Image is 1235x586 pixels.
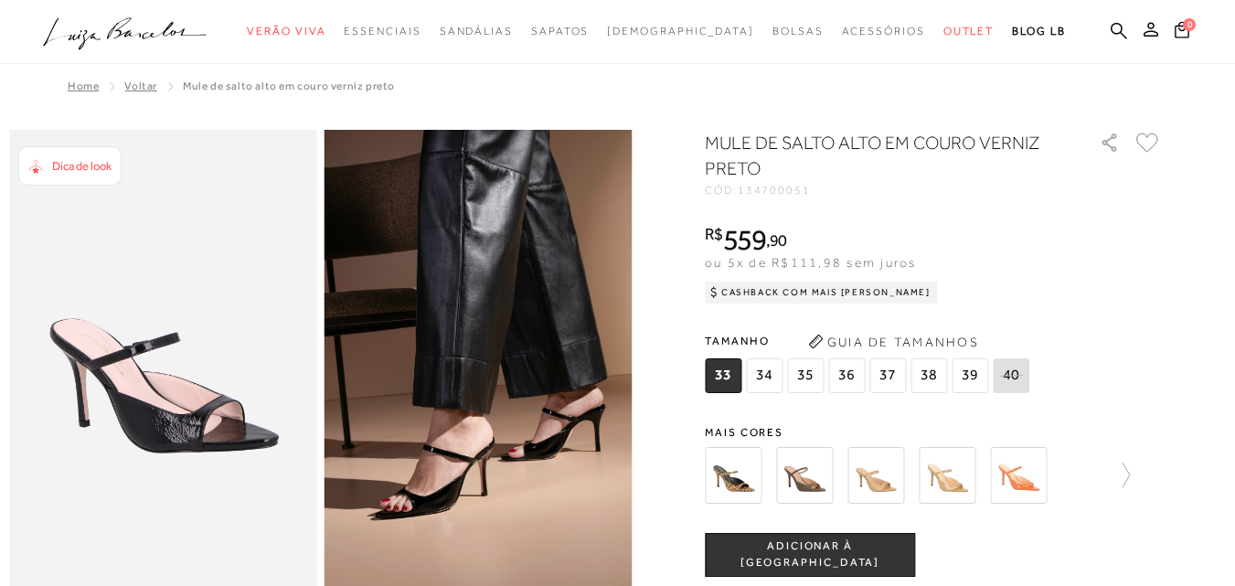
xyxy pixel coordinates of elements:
span: Essenciais [344,25,421,37]
a: noSubCategoriesText [943,15,995,48]
span: BLOG LB [1012,25,1065,37]
span: 33 [705,358,741,393]
span: 134700051 [738,184,811,197]
span: 38 [910,358,947,393]
span: Verão Viva [247,25,325,37]
span: 90 [770,230,787,250]
a: Home [68,80,99,92]
a: noSubCategoriesText [842,15,925,48]
a: noSubCategoriesText [607,15,754,48]
a: noSubCategoriesText [440,15,513,48]
img: MULE DE SALTO ALTO EM COURO NOBUCK ONÇA [705,447,761,504]
img: MULE DE SALTO ALTO EM COURO VERNIZ BEGE ARGILA [919,447,975,504]
span: Tamanho [705,327,1034,355]
span: 34 [746,358,783,393]
span: 35 [787,358,824,393]
span: 36 [828,358,865,393]
div: CÓD: [705,185,1070,196]
a: noSubCategoriesText [344,15,421,48]
a: noSubCategoriesText [247,15,325,48]
span: Sapatos [531,25,589,37]
span: 39 [952,358,988,393]
span: Outlet [943,25,995,37]
img: MULE DE SALTO ALTO EM COURO VERNIZ BEGE AREIA [847,447,904,504]
i: , [766,232,787,249]
span: Bolsas [772,25,824,37]
button: 0 [1169,20,1195,45]
img: MULE DE SALTO ALTO EM COURO VERNIZ LARANJA SUNSET [990,447,1047,504]
a: BLOG LB [1012,15,1065,48]
button: ADICIONAR À [GEOGRAPHIC_DATA] [705,533,915,577]
span: [DEMOGRAPHIC_DATA] [607,25,754,37]
span: Dica de look [52,159,112,173]
span: Mais cores [705,427,1162,438]
span: 559 [723,223,766,256]
a: Voltar [124,80,157,92]
button: Guia de Tamanhos [802,327,985,357]
span: ADICIONAR À [GEOGRAPHIC_DATA] [706,538,914,570]
a: noSubCategoriesText [531,15,589,48]
span: 37 [869,358,906,393]
h1: MULE DE SALTO ALTO EM COURO VERNIZ PRETO [705,130,1048,181]
img: MULE DE SALTO ALTO EM COURO VERDE TOMILHO [776,447,833,504]
span: ou 5x de R$111,98 sem juros [705,255,916,270]
span: 40 [993,358,1029,393]
span: MULE DE SALTO ALTO EM COURO VERNIZ PRETO [183,80,395,92]
span: 0 [1183,18,1196,31]
i: R$ [705,226,723,242]
div: Cashback com Mais [PERSON_NAME] [705,282,938,304]
span: Acessórios [842,25,925,37]
span: Sandálias [440,25,513,37]
a: noSubCategoriesText [772,15,824,48]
